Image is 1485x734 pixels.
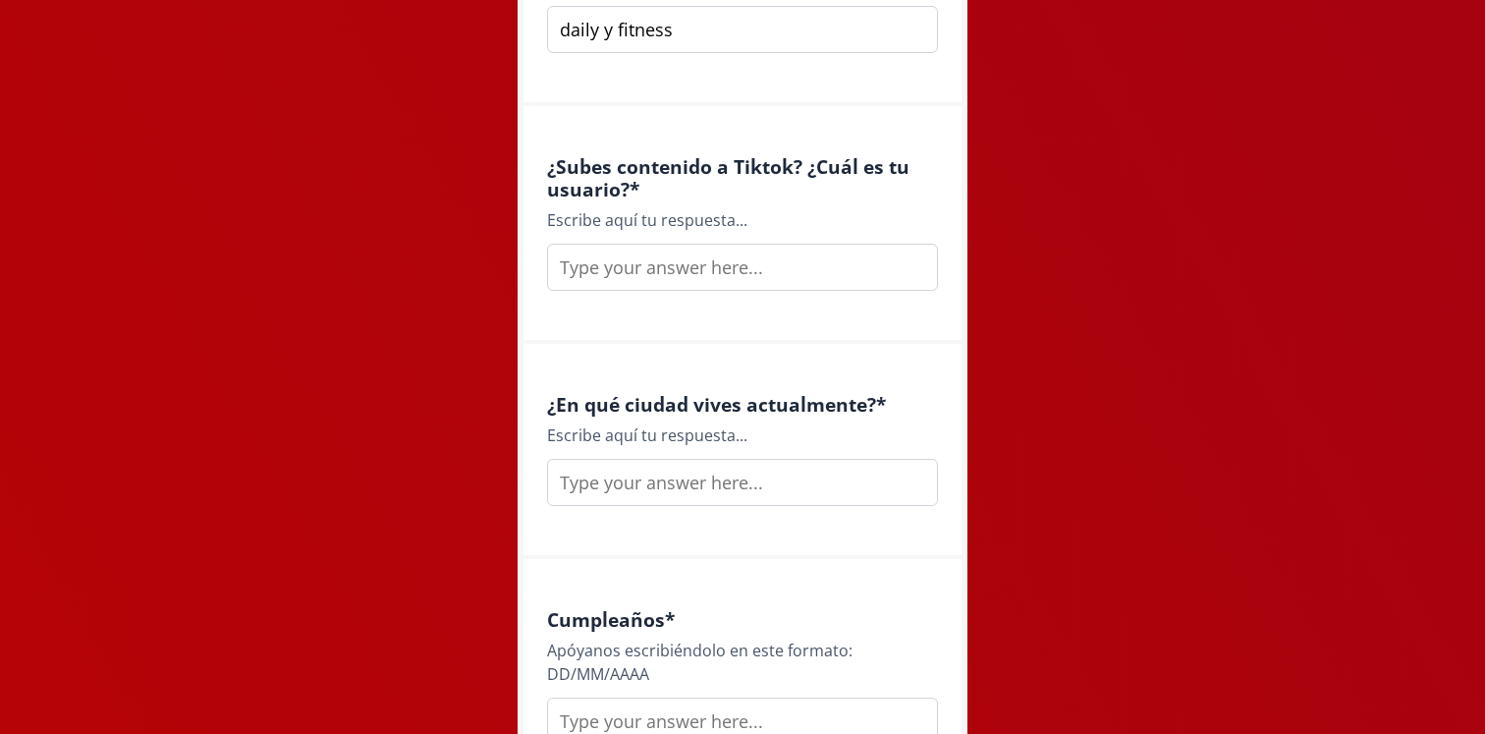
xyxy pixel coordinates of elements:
[547,639,938,686] div: Apóyanos escribiéndolo en este formato: DD/MM/AAAA
[547,393,938,416] h4: ¿En qué ciudad vives actualmente? *
[547,608,938,631] h4: Cumpleaños *
[547,6,938,53] input: Type your answer here...
[547,423,938,447] div: Escribe aquí tu respuesta...
[547,155,938,200] h4: ¿Subes contenido a Tiktok? ¿Cuál es tu usuario? *
[547,459,938,506] input: Type your answer here...
[547,208,938,232] div: Escribe aquí tu respuesta...
[547,244,938,291] input: Type your answer here...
